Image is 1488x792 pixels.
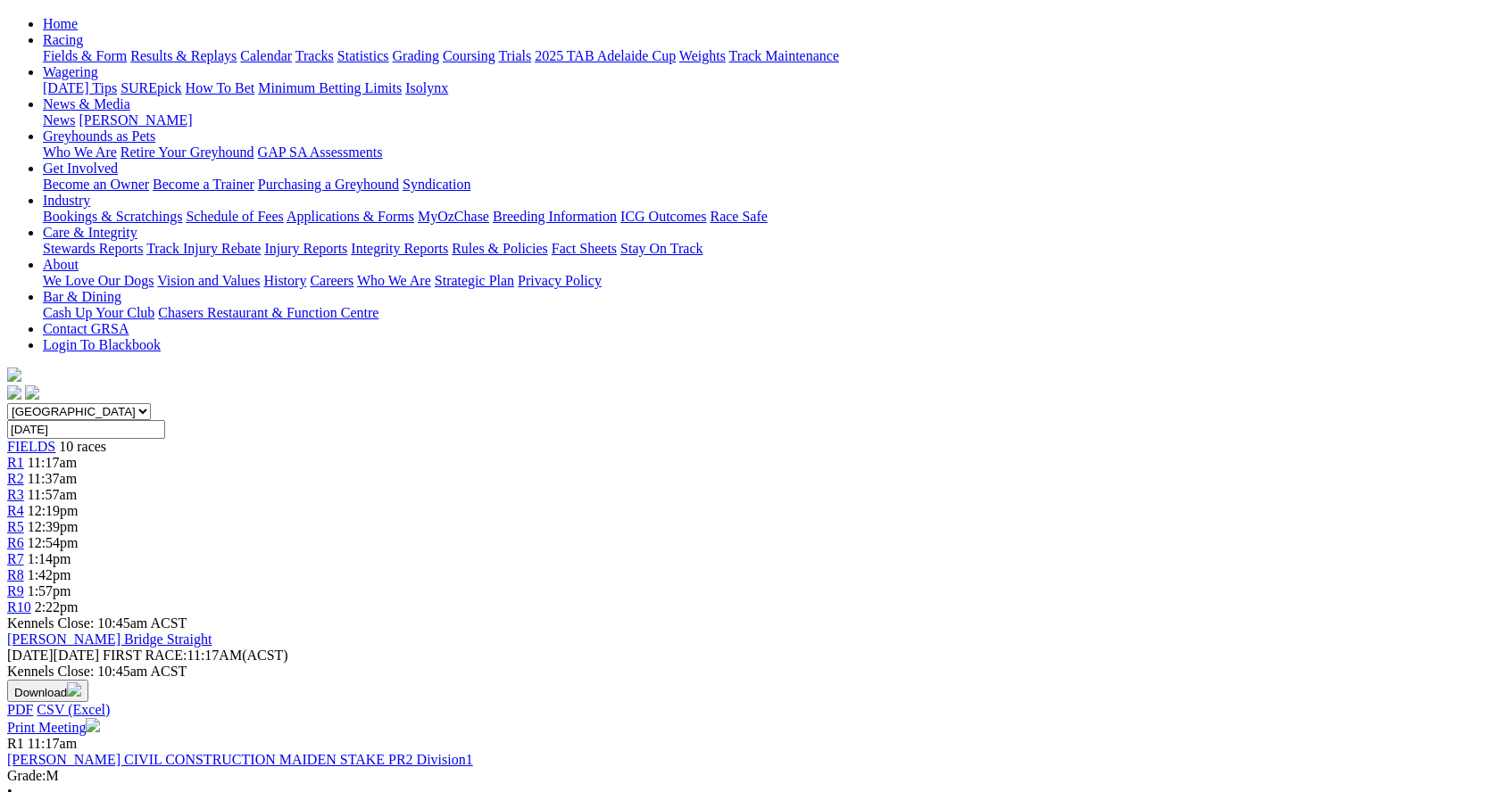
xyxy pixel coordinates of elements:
a: Careers [310,273,353,288]
div: M [7,768,1481,784]
a: Bookings & Scratchings [43,209,182,224]
img: twitter.svg [25,385,39,400]
a: Isolynx [405,80,448,95]
a: Calendar [240,48,292,63]
a: R1 [7,455,24,470]
a: R5 [7,519,24,534]
a: [PERSON_NAME] CIVIL CONSTRUCTION MAIDEN STAKE PR2 Division1 [7,752,473,767]
div: Racing [43,48,1481,64]
a: Who We Are [43,144,117,160]
a: [PERSON_NAME] [79,112,192,128]
img: facebook.svg [7,385,21,400]
a: Retire Your Greyhound [121,144,254,160]
a: R8 [7,567,24,582]
a: We Love Our Dogs [43,273,154,288]
a: R6 [7,535,24,550]
div: Wagering [43,80,1481,96]
span: 11:37am [28,471,77,486]
span: 1:57pm [28,583,71,598]
a: Cash Up Your Club [43,305,154,320]
span: 12:54pm [28,535,79,550]
a: Contact GRSA [43,321,129,336]
a: About [43,257,79,272]
a: News & Media [43,96,130,111]
a: Privacy Policy [518,273,602,288]
a: R4 [7,503,24,518]
span: FIRST RACE: [103,648,187,663]
a: ICG Outcomes [620,209,706,224]
a: R10 [7,599,31,615]
div: News & Media [43,112,1481,128]
a: Wagering [43,64,98,79]
span: 10 races [59,439,106,454]
a: [DATE] Tips [43,80,117,95]
a: Who We Are [357,273,431,288]
a: Vision and Values [157,273,260,288]
a: Statistics [337,48,389,63]
div: Industry [43,209,1481,225]
span: R9 [7,583,24,598]
a: R7 [7,551,24,566]
span: Grade: [7,768,46,783]
img: logo-grsa-white.png [7,367,21,382]
div: Download [7,702,1481,718]
button: Download [7,680,88,702]
a: Schedule of Fees [186,209,283,224]
a: SUREpick [121,80,181,95]
a: Bar & Dining [43,289,121,304]
a: Strategic Plan [435,273,514,288]
a: Care & Integrity [43,225,137,240]
div: Bar & Dining [43,305,1481,321]
div: Get Involved [43,177,1481,193]
a: Grading [393,48,439,63]
span: 12:19pm [28,503,79,518]
a: Race Safe [710,209,767,224]
a: Greyhounds as Pets [43,128,155,144]
span: 11:17AM(ACST) [103,648,288,663]
a: CSV (Excel) [37,702,110,717]
span: 11:17am [28,736,77,751]
a: 2025 TAB Adelaide Cup [535,48,676,63]
a: FIELDS [7,439,55,454]
a: Applications & Forms [287,209,414,224]
a: R3 [7,487,24,502]
span: 2:22pm [35,599,79,615]
a: Injury Reports [264,241,347,256]
a: How To Bet [186,80,255,95]
a: Syndication [403,177,470,192]
span: 11:57am [28,487,77,502]
span: [DATE] [7,648,54,663]
span: 1:14pm [28,551,71,566]
img: printer.svg [86,718,100,732]
a: Fields & Form [43,48,127,63]
a: Integrity Reports [351,241,448,256]
a: Become an Owner [43,177,149,192]
span: 11:17am [28,455,77,470]
a: Industry [43,193,90,208]
a: Coursing [443,48,495,63]
a: Fact Sheets [552,241,617,256]
div: Care & Integrity [43,241,1481,257]
a: History [263,273,306,288]
a: Racing [43,32,83,47]
a: GAP SA Assessments [258,144,383,160]
a: Weights [679,48,726,63]
a: Print Meeting [7,720,100,735]
a: Breeding Information [493,209,617,224]
a: MyOzChase [418,209,489,224]
a: R2 [7,471,24,486]
a: Purchasing a Greyhound [258,177,399,192]
a: Track Injury Rebate [146,241,261,256]
a: Login To Blackbook [43,337,161,352]
a: PDF [7,702,33,717]
a: Trials [498,48,531,63]
a: Rules & Policies [452,241,548,256]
